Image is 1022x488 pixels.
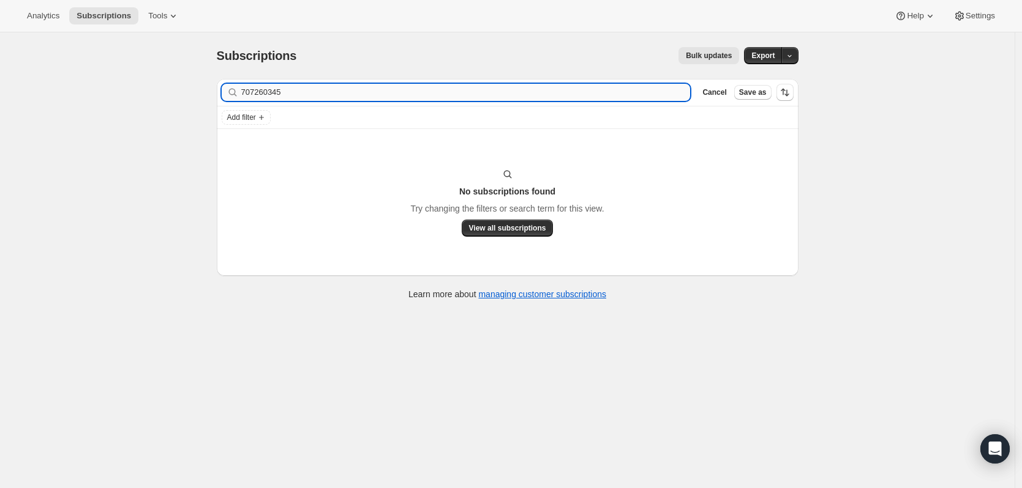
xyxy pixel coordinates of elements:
[751,51,775,61] span: Export
[980,434,1010,464] div: Open Intercom Messenger
[776,84,794,101] button: Sort the results
[227,113,256,122] span: Add filter
[744,47,782,64] button: Export
[148,11,167,21] span: Tools
[697,85,731,100] button: Cancel
[141,7,187,24] button: Tools
[734,85,772,100] button: Save as
[217,49,297,62] span: Subscriptions
[222,110,271,125] button: Add filter
[408,288,606,300] p: Learn more about
[966,11,995,21] span: Settings
[241,84,691,101] input: Filter subscribers
[686,51,732,61] span: Bulk updates
[27,11,59,21] span: Analytics
[469,223,546,233] span: View all subscriptions
[739,87,767,97] span: Save as
[678,47,739,64] button: Bulk updates
[69,7,138,24] button: Subscriptions
[459,185,555,198] h3: No subscriptions found
[20,7,67,24] button: Analytics
[410,202,604,215] p: Try changing the filters or search term for this view.
[887,7,943,24] button: Help
[946,7,1002,24] button: Settings
[77,11,131,21] span: Subscriptions
[462,220,554,237] button: View all subscriptions
[478,289,606,299] a: managing customer subscriptions
[702,87,726,97] span: Cancel
[907,11,923,21] span: Help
